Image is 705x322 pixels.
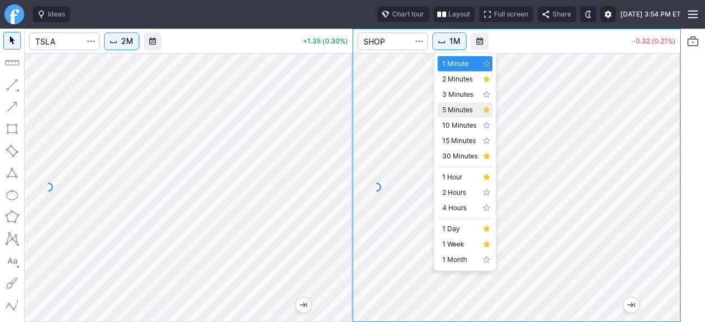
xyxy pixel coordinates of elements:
[442,89,478,100] span: 3 Minutes
[442,74,478,85] span: 2 Minutes
[442,254,478,265] span: 1 Month
[442,187,478,198] span: 2 Hours
[442,172,478,183] span: 1 Hour
[442,151,478,162] span: 30 Minutes
[442,105,478,116] span: 5 Minutes
[442,135,478,146] span: 15 Minutes
[442,120,478,131] span: 10 Minutes
[442,58,478,69] span: 1 Minute
[442,203,478,214] span: 4 Hours
[442,223,478,234] span: 1 Day
[442,239,478,250] span: 1 Week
